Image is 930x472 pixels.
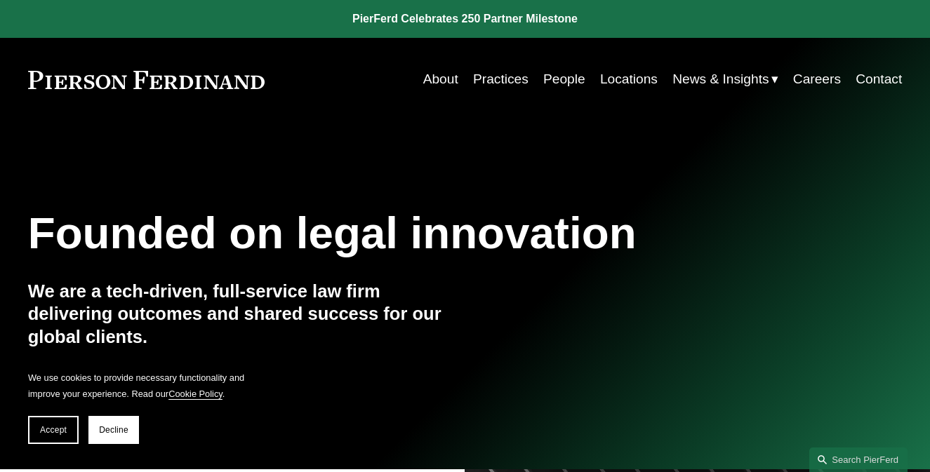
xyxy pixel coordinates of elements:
[672,67,769,92] span: News & Insights
[168,389,222,399] a: Cookie Policy
[423,66,458,93] a: About
[672,66,778,93] a: folder dropdown
[28,416,79,444] button: Accept
[600,66,658,93] a: Locations
[809,447,908,472] a: Search this site
[28,208,757,259] h1: Founded on legal innovation
[28,280,465,348] h4: We are a tech-driven, full-service law firm delivering outcomes and shared success for our global...
[543,66,585,93] a: People
[473,66,529,93] a: Practices
[40,425,67,435] span: Accept
[28,370,253,402] p: We use cookies to provide necessary functionality and improve your experience. Read our .
[14,356,267,458] section: Cookie banner
[88,416,139,444] button: Decline
[856,66,902,93] a: Contact
[793,66,841,93] a: Careers
[99,425,128,435] span: Decline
